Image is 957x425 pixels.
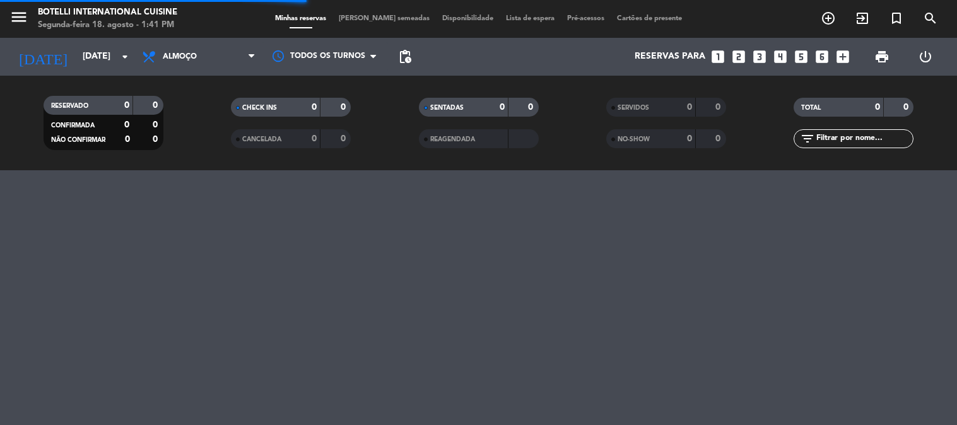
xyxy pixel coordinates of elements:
[51,137,105,143] span: NÃO CONFIRMAR
[341,134,348,143] strong: 0
[51,122,95,129] span: CONFIRMADA
[242,136,281,143] span: CANCELADA
[635,52,705,62] span: Reservas para
[687,134,692,143] strong: 0
[904,38,948,76] div: LOG OUT
[500,15,561,22] span: Lista de espera
[153,120,160,129] strong: 0
[855,11,870,26] i: exit_to_app
[611,15,688,22] span: Cartões de presente
[124,120,129,129] strong: 0
[9,8,28,31] button: menu
[117,49,132,64] i: arrow_drop_down
[923,11,938,26] i: search
[397,49,413,64] span: pending_actions
[500,103,505,112] strong: 0
[561,15,611,22] span: Pré-acessos
[528,103,536,112] strong: 0
[312,103,317,112] strong: 0
[124,101,129,110] strong: 0
[710,49,726,65] i: looks_one
[341,103,348,112] strong: 0
[618,136,650,143] span: NO-SHOW
[430,136,475,143] span: REAGENDADA
[814,49,830,65] i: looks_6
[38,6,177,19] div: Botelli International Cuisine
[153,135,160,144] strong: 0
[715,134,723,143] strong: 0
[918,49,933,64] i: power_settings_new
[687,103,692,112] strong: 0
[9,8,28,26] i: menu
[51,103,88,109] span: RESERVADO
[815,132,913,146] input: Filtrar por nome...
[430,105,464,111] span: SENTADAS
[312,134,317,143] strong: 0
[875,103,880,112] strong: 0
[835,49,851,65] i: add_box
[793,49,809,65] i: looks_5
[163,52,197,61] span: Almoço
[889,11,904,26] i: turned_in_not
[751,49,768,65] i: looks_3
[153,101,160,110] strong: 0
[874,49,889,64] span: print
[801,105,821,111] span: TOTAL
[436,15,500,22] span: Disponibilidade
[242,105,277,111] span: CHECK INS
[715,103,723,112] strong: 0
[269,15,332,22] span: Minhas reservas
[903,103,911,112] strong: 0
[800,131,815,146] i: filter_list
[332,15,436,22] span: [PERSON_NAME] semeadas
[772,49,789,65] i: looks_4
[38,19,177,32] div: Segunda-feira 18. agosto - 1:41 PM
[821,11,836,26] i: add_circle_outline
[125,135,130,144] strong: 0
[618,105,649,111] span: SERVIDOS
[9,43,76,71] i: [DATE]
[731,49,747,65] i: looks_two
